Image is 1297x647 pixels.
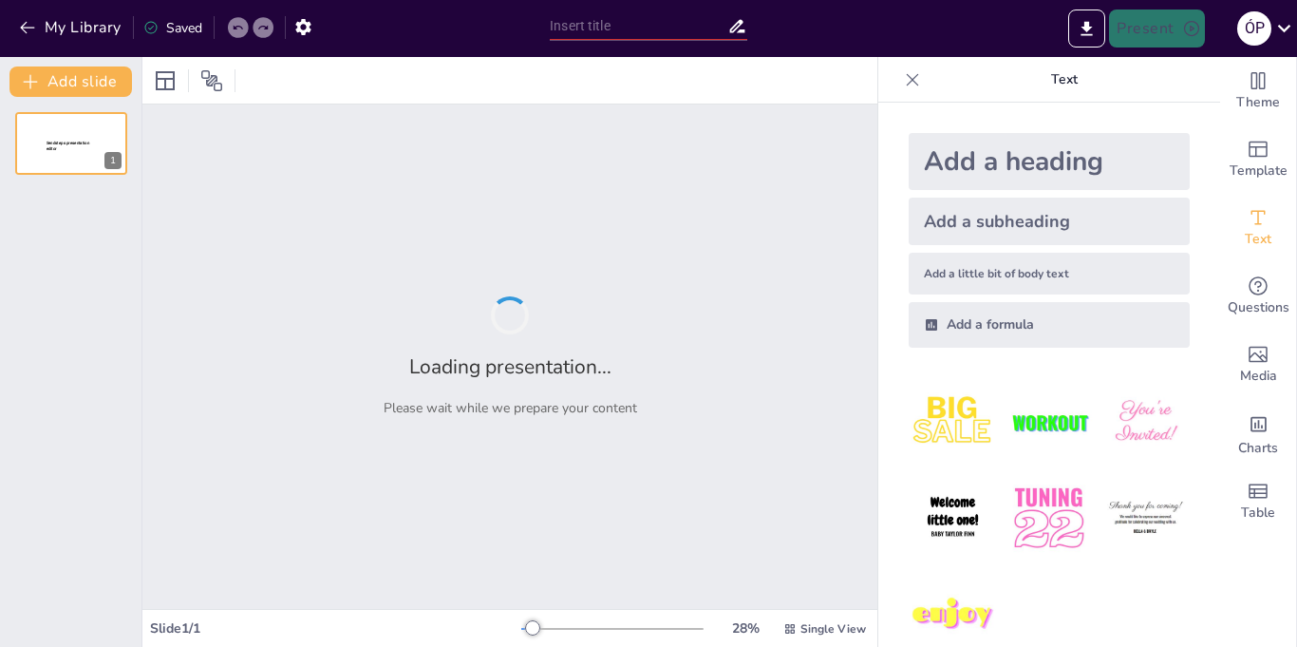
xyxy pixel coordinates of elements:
span: Media [1240,366,1277,387]
div: 1 [104,152,122,169]
div: Add images, graphics, shapes or video [1220,331,1296,399]
img: 4.jpeg [909,474,997,562]
div: 28 % [723,619,768,637]
div: Ó P [1237,11,1271,46]
div: Get real-time input from your audience [1220,262,1296,331]
div: Layout [150,66,180,96]
img: 5.jpeg [1005,474,1093,562]
button: Present [1109,10,1204,48]
div: Add text boxes [1220,194,1296,262]
span: Template [1230,161,1288,181]
div: Add a subheading [909,198,1190,245]
span: Questions [1228,297,1289,318]
h2: Loading presentation... [409,353,611,380]
p: Please wait while we prepare your content [384,399,637,417]
span: Text [1245,229,1271,250]
img: 2.jpeg [1005,378,1093,466]
div: Change the overall theme [1220,57,1296,125]
span: Sendsteps presentation editor [47,141,89,151]
div: Add a heading [909,133,1190,190]
div: Add ready made slides [1220,125,1296,194]
img: 3.jpeg [1101,378,1190,466]
span: Single View [800,621,866,637]
div: Saved [143,19,202,37]
div: Add a little bit of body text [909,253,1190,295]
button: My Library [14,12,129,43]
span: Theme [1236,92,1280,113]
div: 1 [15,112,127,175]
p: Text [928,57,1201,103]
div: Add a table [1220,467,1296,536]
span: Table [1241,503,1275,523]
button: Add slide [9,67,132,97]
span: Position [200,69,223,92]
img: 6.jpeg [1101,474,1190,562]
div: Add a formula [909,302,1190,348]
img: 1.jpeg [909,378,997,466]
button: Export to PowerPoint [1068,10,1105,48]
div: Slide 1 / 1 [150,619,521,637]
span: Charts [1238,438,1278,459]
input: Insert title [550,12,727,40]
div: Add charts and graphs [1220,399,1296,467]
button: Ó P [1237,10,1271,48]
